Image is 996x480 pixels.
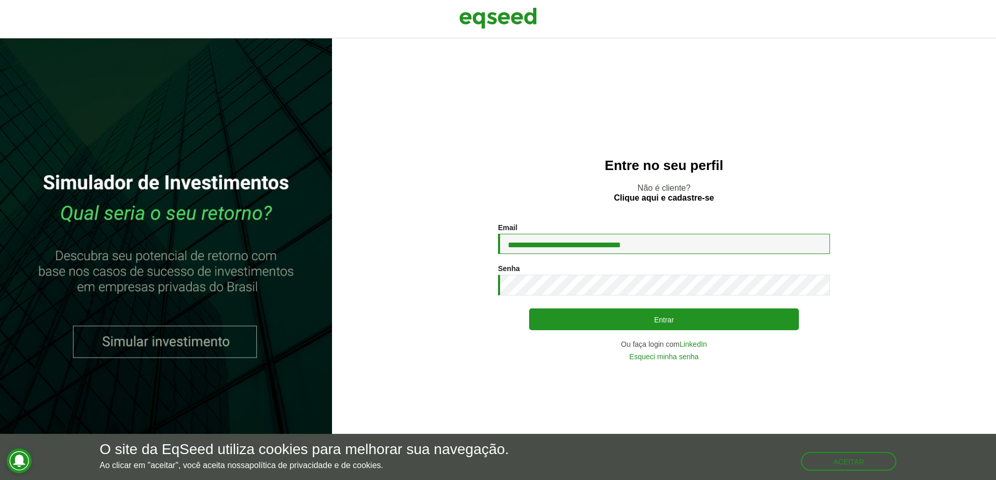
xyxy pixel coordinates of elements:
a: Esqueci minha senha [629,353,699,360]
div: Ou faça login com [498,341,830,348]
p: Ao clicar em "aceitar", você aceita nossa . [100,460,509,470]
a: Clique aqui e cadastre-se [614,194,714,202]
p: Não é cliente? [353,183,975,203]
a: política de privacidade e de cookies [250,461,381,470]
a: LinkedIn [680,341,707,348]
img: EqSeed Logo [459,5,537,31]
button: Entrar [529,308,799,330]
h5: O site da EqSeed utiliza cookies para melhorar sua navegação. [100,442,509,458]
label: Email [498,224,517,231]
h2: Entre no seu perfil [353,158,975,173]
button: Aceitar [801,452,896,471]
label: Senha [498,265,520,272]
